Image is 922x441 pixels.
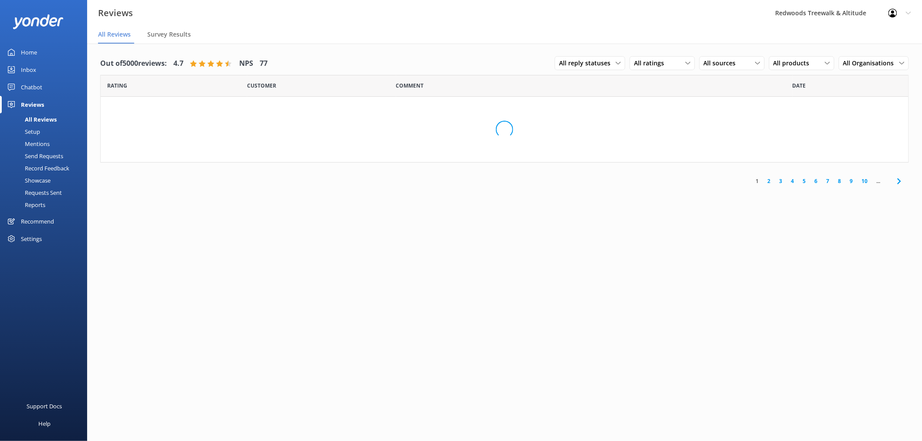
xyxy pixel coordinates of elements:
[5,126,87,138] a: Setup
[5,150,87,162] a: Send Requests
[787,177,799,185] a: 4
[5,150,63,162] div: Send Requests
[98,6,133,20] h3: Reviews
[396,81,424,90] span: Question
[5,138,50,150] div: Mentions
[634,58,669,68] span: All ratings
[846,177,858,185] a: 9
[773,58,815,68] span: All products
[752,177,763,185] a: 1
[843,58,899,68] span: All Organisations
[5,162,87,174] a: Record Feedback
[173,58,183,69] h4: 4.7
[763,177,775,185] a: 2
[21,44,37,61] div: Home
[21,230,42,248] div: Settings
[247,81,276,90] span: Date
[559,58,616,68] span: All reply statuses
[5,113,57,126] div: All Reviews
[834,177,846,185] a: 8
[872,177,885,185] span: ...
[27,397,62,415] div: Support Docs
[5,199,87,211] a: Reports
[21,78,42,96] div: Chatbot
[5,187,87,199] a: Requests Sent
[858,177,872,185] a: 10
[21,213,54,230] div: Recommend
[5,174,51,187] div: Showcase
[260,58,268,69] h4: 77
[5,138,87,150] a: Mentions
[38,415,51,432] div: Help
[810,177,822,185] a: 6
[147,30,191,39] span: Survey Results
[239,58,253,69] h4: NPS
[5,162,69,174] div: Record Feedback
[21,61,36,78] div: Inbox
[775,177,787,185] a: 3
[107,81,127,90] span: Date
[704,58,741,68] span: All sources
[822,177,834,185] a: 7
[100,58,167,69] h4: Out of 5000 reviews:
[5,199,45,211] div: Reports
[799,177,810,185] a: 5
[793,81,806,90] span: Date
[13,14,63,29] img: yonder-white-logo.png
[21,96,44,113] div: Reviews
[5,113,87,126] a: All Reviews
[5,126,40,138] div: Setup
[5,187,62,199] div: Requests Sent
[98,30,131,39] span: All Reviews
[5,174,87,187] a: Showcase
